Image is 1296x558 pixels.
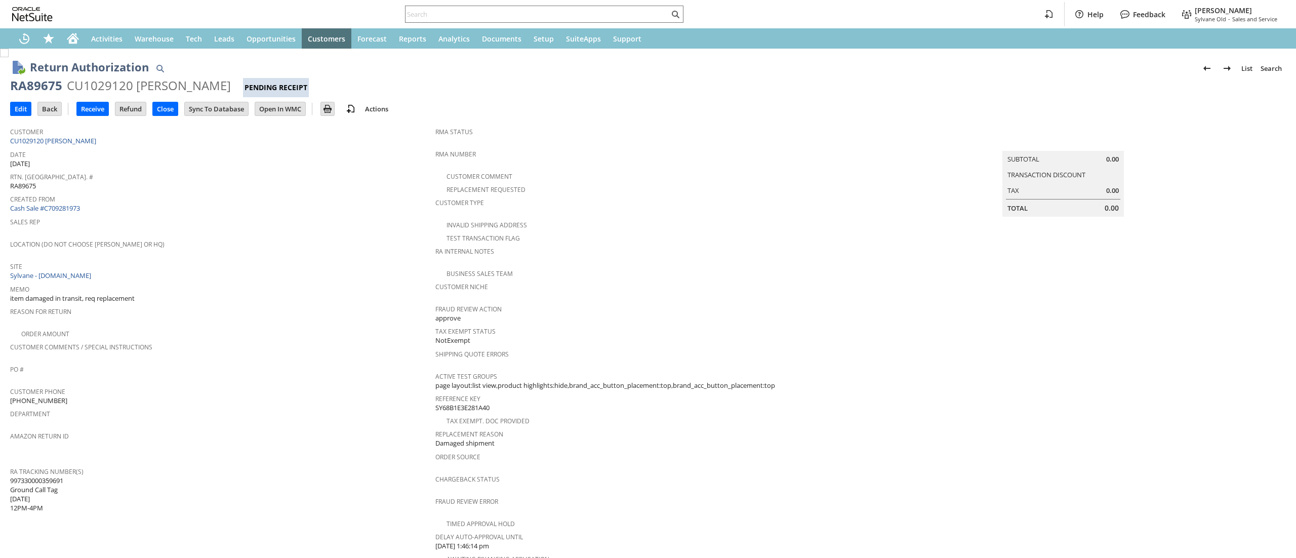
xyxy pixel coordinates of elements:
input: Open In WMC [255,102,305,115]
a: CU1029120 [PERSON_NAME] [10,136,99,145]
input: Refund [115,102,146,115]
a: Site [10,262,22,271]
caption: Summary [1002,135,1124,151]
a: Reason For Return [10,307,71,316]
span: Documents [482,34,521,44]
a: Shipping Quote Errors [435,350,509,358]
span: - [1228,15,1230,23]
input: Print [321,102,334,115]
a: Customer Phone [10,387,65,396]
span: Customers [308,34,345,44]
a: Customer Comments / Special Instructions [10,343,152,351]
img: Quick Find [154,62,166,74]
a: Subtotal [1007,154,1039,164]
span: 997330000359691 Ground Call Tag [DATE] 12PM-4PM [10,476,63,513]
span: [DATE] 1:46:14 pm [435,541,489,551]
span: [PERSON_NAME] [1195,6,1252,15]
input: Sync To Database [185,102,248,115]
img: Next [1221,62,1233,74]
a: Analytics [432,28,476,49]
a: Transaction Discount [1007,170,1085,179]
a: Amazon Return ID [10,432,69,441]
label: Help [1087,10,1104,19]
a: Customer [10,128,43,136]
a: Fraud Review Action [435,305,502,313]
a: PO # [10,365,24,374]
a: RMA Number [435,150,476,158]
span: Activities [91,34,123,44]
span: Opportunities [247,34,296,44]
svg: Shortcuts [43,32,55,45]
a: Order Amount [21,330,69,338]
a: Sales Rep [10,218,40,226]
a: List [1237,60,1257,76]
a: RMA Status [435,128,473,136]
a: Total [1007,204,1028,213]
span: Sales and Service [1232,15,1277,23]
span: item damaged in transit, req replacement [10,294,135,303]
div: Shortcuts [36,28,61,49]
h1: Return Authorization [30,59,149,75]
a: Tech [180,28,208,49]
a: Setup [528,28,560,49]
a: RA Tracking Number(s) [10,467,84,476]
span: Warehouse [135,34,174,44]
svg: logo [12,7,53,21]
input: Close [153,102,178,115]
span: 0.00 [1105,203,1119,213]
a: Customers [302,28,351,49]
span: [DATE] [10,159,30,169]
a: Order Source [435,453,480,461]
input: Search [406,8,669,20]
a: Replacement reason [435,430,503,439]
a: Tax Exempt. Doc Provided [447,417,530,425]
input: Edit [11,102,31,115]
a: Active Test Groups [435,372,497,381]
a: Reports [393,28,432,49]
span: [PHONE_NUMBER] [10,396,67,406]
a: Tax [1007,186,1019,195]
span: Damaged shipment [435,439,495,448]
a: Reference Key [435,394,480,403]
a: Search [1257,60,1286,76]
a: Timed Approval Hold [447,520,515,528]
span: SuiteApps [566,34,601,44]
a: Opportunities [240,28,302,49]
a: Chargeback Status [435,475,500,484]
span: Analytics [438,34,470,44]
a: Recent Records [12,28,36,49]
input: Receive [77,102,108,115]
label: Feedback [1133,10,1165,19]
span: page layout:list view,product highlights:hide,brand_acc_button_placement:top,brand_acc_button_pla... [435,381,775,390]
span: approve [435,313,461,323]
a: SuiteApps [560,28,607,49]
a: Business Sales Team [447,269,513,278]
span: Setup [534,34,554,44]
span: Support [613,34,641,44]
a: Date [10,150,26,159]
a: Test Transaction Flag [447,234,520,243]
a: Invalid Shipping Address [447,221,527,229]
svg: Search [669,8,681,20]
span: NotExempt [435,336,470,345]
img: Print [321,103,334,115]
a: Documents [476,28,528,49]
a: Cash Sale #C709281973 [10,204,80,213]
a: Forecast [351,28,393,49]
div: RA89675 [10,77,62,94]
span: Sylvane Old [1195,15,1226,23]
div: Pending Receipt [243,78,309,97]
a: Customer Comment [447,172,512,181]
span: 0.00 [1106,154,1119,164]
span: SY68B1E3E281A40 [435,403,490,413]
a: Leads [208,28,240,49]
a: RA Internal Notes [435,247,494,256]
a: Actions [361,104,392,113]
a: Warehouse [129,28,180,49]
div: CU1029120 [PERSON_NAME] [67,77,231,94]
a: Tax Exempt Status [435,327,496,336]
a: Fraud Review Error [435,497,498,506]
a: Location (Do Not Choose [PERSON_NAME] or HQ) [10,240,165,249]
a: Replacement Requested [447,185,525,194]
span: Tech [186,34,202,44]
